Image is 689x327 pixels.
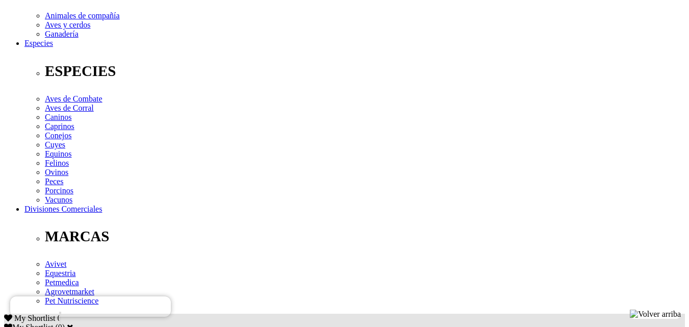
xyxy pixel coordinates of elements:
[45,131,71,140] a: Conejos
[10,296,171,317] iframe: Brevo live chat
[45,20,90,29] a: Aves y cerdos
[45,177,63,186] a: Peces
[45,168,68,177] a: Ovinos
[45,186,73,195] a: Porcinos
[45,195,72,204] a: Vacunos
[14,314,55,322] span: My Shortlist
[24,39,53,47] a: Especies
[45,269,75,278] a: Equestria
[45,228,685,245] p: MARCAS
[45,63,685,80] p: ESPECIES
[45,94,103,103] a: Aves de Combate
[45,287,94,296] a: Agrovetmarket
[45,122,74,131] a: Caprinos
[57,314,61,322] span: 0
[45,104,94,112] a: Aves de Corral
[45,30,79,38] a: Ganadería
[45,11,120,20] a: Animales de compañía
[45,113,71,121] a: Caninos
[45,140,65,149] a: Cuyes
[45,278,79,287] a: Petmedica
[45,260,66,268] a: Avivet
[45,159,69,167] a: Felinos
[630,310,681,319] img: Volver arriba
[45,149,71,158] a: Equinos
[24,205,102,213] a: Divisiones Comerciales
